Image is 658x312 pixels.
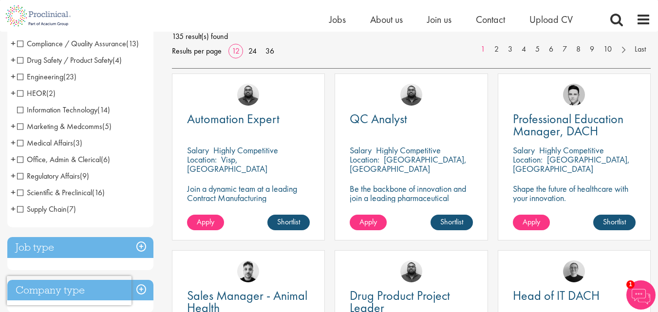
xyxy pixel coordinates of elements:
span: Supply Chain [17,204,76,214]
span: (14) [97,105,110,115]
a: 36 [262,46,278,56]
a: 12 [228,46,243,56]
a: QC Analyst [350,113,472,125]
span: Information Technology [17,105,110,115]
a: Apply [187,215,224,230]
span: Results per page [172,44,222,58]
p: Shape the future of healthcare with your innovation. [513,184,636,202]
span: Compliance / Quality Assurance [17,38,139,49]
span: Compliance / Quality Assurance [17,38,126,49]
span: Salary [513,145,535,156]
span: Scientific & Preclinical [17,187,92,198]
span: Medical Affairs [17,138,82,148]
span: Scientific & Preclinical [17,187,105,198]
span: HEOR [17,88,46,98]
span: (6) [101,154,110,165]
span: (3) [73,138,82,148]
span: (7) [67,204,76,214]
span: HEOR [17,88,56,98]
span: + [11,53,16,67]
span: + [11,202,16,216]
span: Drug Safety / Product Safety [17,55,113,65]
span: + [11,185,16,200]
a: 1 [476,44,490,55]
a: Last [630,44,651,55]
span: Marketing & Medcomms [17,121,112,131]
span: Office, Admin & Clerical [17,154,101,165]
p: [GEOGRAPHIC_DATA], [GEOGRAPHIC_DATA] [513,154,630,174]
span: (13) [126,38,139,49]
a: Apply [513,215,550,230]
a: 9 [585,44,599,55]
span: + [11,168,16,183]
a: Shortlist [593,215,636,230]
a: 3 [503,44,517,55]
a: About us [370,13,403,26]
a: Shortlist [267,215,310,230]
span: Location: [187,154,217,165]
img: Ashley Bennett [237,84,259,106]
a: Professional Education Manager, DACH [513,113,636,137]
img: Ashley Bennett [400,84,422,106]
a: Jobs [329,13,346,26]
span: Salary [350,145,372,156]
span: Location: [513,154,543,165]
img: Emma Pretorious [563,260,585,282]
span: (23) [63,72,76,82]
span: Apply [523,217,540,227]
img: Ashley Bennett [400,260,422,282]
a: Join us [427,13,451,26]
span: Medical Affairs [17,138,73,148]
span: Head of IT DACH [513,287,600,304]
p: Highly Competitive [539,145,604,156]
span: (4) [113,55,122,65]
span: Apply [197,217,214,227]
a: 5 [530,44,545,55]
a: Apply [350,215,387,230]
span: (9) [80,171,89,181]
span: Location: [350,154,379,165]
span: Salary [187,145,209,156]
a: 10 [599,44,617,55]
span: Information Technology [17,105,97,115]
span: + [11,36,16,51]
iframe: reCAPTCHA [7,276,132,305]
span: 1 [626,280,635,289]
span: + [11,119,16,133]
span: Professional Education Manager, DACH [513,110,623,139]
img: Connor Lynes [563,84,585,106]
a: Automation Expert [187,113,310,125]
span: 135 result(s) found [172,29,651,44]
a: Shortlist [431,215,473,230]
span: Engineering [17,72,76,82]
a: 6 [544,44,558,55]
a: 24 [245,46,260,56]
img: Dean Fisher [237,260,259,282]
span: Supply Chain [17,204,67,214]
span: Drug Safety / Product Safety [17,55,122,65]
span: Office, Admin & Clerical [17,154,110,165]
span: Marketing & Medcomms [17,121,102,131]
a: 4 [517,44,531,55]
span: Automation Expert [187,110,280,127]
a: Contact [476,13,505,26]
span: Apply [359,217,377,227]
span: (2) [46,88,56,98]
a: Upload CV [529,13,573,26]
span: (5) [102,121,112,131]
img: Chatbot [626,280,656,310]
span: Regulatory Affairs [17,171,80,181]
a: Head of IT DACH [513,290,636,302]
a: 7 [558,44,572,55]
p: Join a dynamic team at a leading Contract Manufacturing Organisation (CMO) and contribute to grou... [187,184,310,230]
